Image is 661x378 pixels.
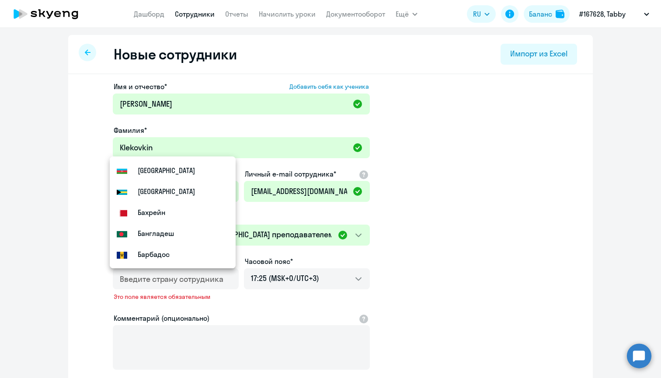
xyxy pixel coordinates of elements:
[114,125,147,135] label: Фамилия*
[575,3,654,24] button: #167628, Tabby
[245,169,336,179] label: Личный e-mail сотрудника*
[529,9,552,19] div: Баланс
[579,9,626,19] p: #167628, Tabby
[114,45,237,63] h2: Новые сотрудники
[138,186,195,197] small: Багамские Острова
[225,10,248,18] a: Отчеты
[556,10,564,18] img: balance
[114,81,167,92] span: Имя и отчество*
[473,9,481,19] span: RU
[510,48,567,59] div: Импорт из Excel
[501,44,577,65] button: Импорт из Excel
[114,293,238,301] span: Это поле является обязательным
[396,9,409,19] span: Ещё
[138,165,195,176] small: Азербайджан
[524,5,570,23] button: Балансbalance
[289,83,369,90] span: Добавить себя как ученика
[138,249,170,260] small: Барбадос
[120,274,228,285] input: country
[138,228,174,239] small: Бангладеш
[259,10,316,18] a: Начислить уроки
[396,5,417,23] button: Ещё
[467,5,496,23] button: RU
[326,10,385,18] a: Документооборот
[245,256,293,267] label: Часовой пояс*
[134,10,164,18] a: Дашборд
[175,10,215,18] a: Сотрудники
[138,207,165,218] small: Бахрейн
[114,313,209,323] label: Комментарий (опционально)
